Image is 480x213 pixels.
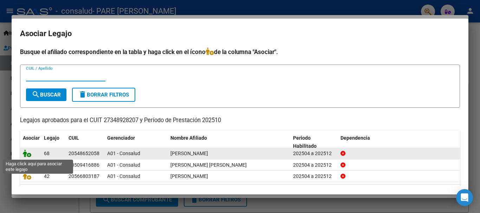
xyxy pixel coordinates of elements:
[290,131,338,154] datatable-header-cell: Periodo Habilitado
[32,90,40,99] mat-icon: search
[20,131,41,154] datatable-header-cell: Asociar
[69,172,99,180] div: 20566803187
[69,135,79,141] span: CUIL
[107,135,135,141] span: Gerenciador
[293,161,335,169] div: 202504 a 202512
[104,131,168,154] datatable-header-cell: Gerenciador
[20,185,460,202] div: 3 registros
[170,135,207,141] span: Nombre Afiliado
[69,149,99,158] div: 20548652058
[20,116,460,125] p: Legajos aprobados para el CUIT 27348928207 y Período de Prestación 202510
[168,131,290,154] datatable-header-cell: Nombre Afiliado
[44,162,50,168] span: 44
[293,172,335,180] div: 202504 a 202512
[293,135,317,149] span: Periodo Habilitado
[44,173,50,179] span: 42
[20,47,460,56] h4: Busque el afiliado correspondiente en la tabla y haga click en el ícono de la columna "Asociar".
[78,92,129,98] span: Borrar Filtros
[170,173,208,179] span: GARCIA JONAS
[340,135,370,141] span: Dependencia
[41,131,66,154] datatable-header-cell: Legajo
[338,131,460,154] datatable-header-cell: Dependencia
[44,135,59,141] span: Legajo
[72,88,135,102] button: Borrar Filtros
[293,149,335,158] div: 202504 a 202512
[170,151,208,156] span: VALENZUELA MIQUEAS
[32,92,61,98] span: Buscar
[23,135,40,141] span: Asociar
[78,90,87,99] mat-icon: delete
[107,151,140,156] span: A01 - Consalud
[456,189,473,206] div: Open Intercom Messenger
[107,162,140,168] span: A01 - Consalud
[170,162,247,168] span: PIRIZ VEGA THIAN EZEQUIEL
[44,151,50,156] span: 68
[107,173,140,179] span: A01 - Consalud
[69,161,99,169] div: 20509416886
[66,131,104,154] datatable-header-cell: CUIL
[20,27,460,40] h2: Asociar Legajo
[26,88,66,101] button: Buscar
